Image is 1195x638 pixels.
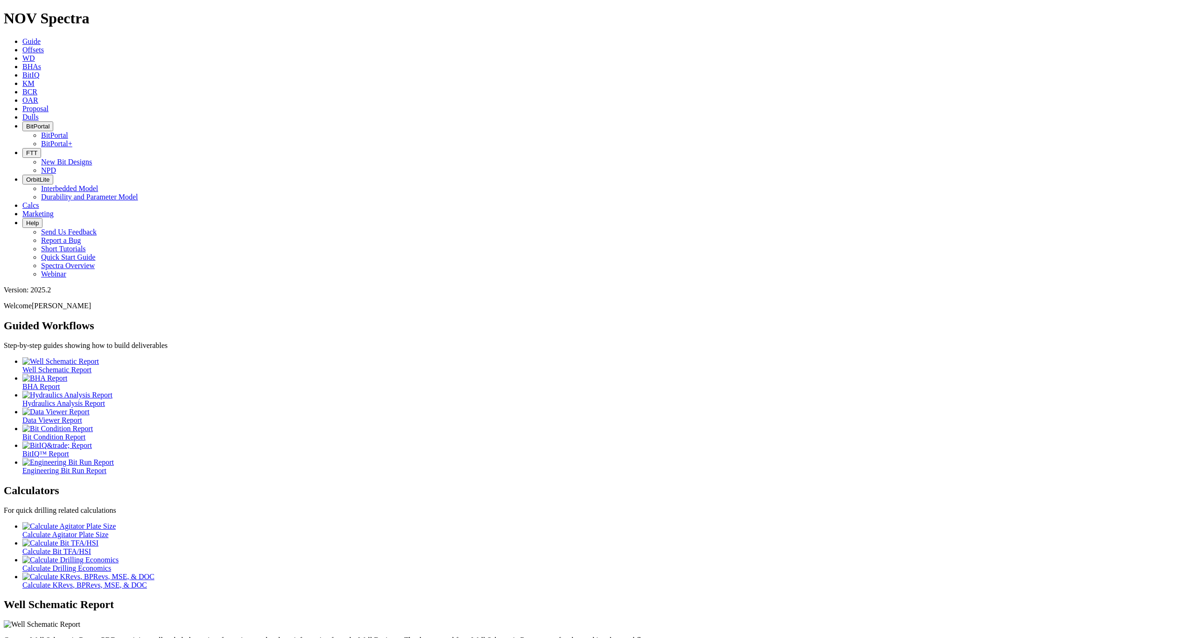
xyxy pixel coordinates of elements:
img: Calculate Agitator Plate Size [22,522,116,531]
a: BitPortal+ [41,140,72,148]
a: Interbedded Model [41,184,98,192]
span: Well Schematic Report [22,366,91,374]
button: FTT [22,148,41,158]
a: Hydraulics Analysis Report Hydraulics Analysis Report [22,391,1191,407]
span: BitPortal [26,123,49,130]
a: OAR [22,96,38,104]
a: Report a Bug [41,236,81,244]
img: Engineering Bit Run Report [22,458,114,467]
button: BitPortal [22,121,53,131]
img: Hydraulics Analysis Report [22,391,112,399]
h2: Guided Workflows [4,319,1191,332]
a: Engineering Bit Run Report Engineering Bit Run Report [22,458,1191,475]
h1: NOV Spectra [4,10,1191,27]
a: Bit Condition Report Bit Condition Report [22,425,1191,441]
img: Calculate Bit TFA/HSI [22,539,98,547]
a: BitPortal [41,131,68,139]
a: Spectra Overview [41,262,95,269]
a: BitIQ&trade; Report BitIQ™ Report [22,441,1191,458]
a: Calculate Drilling Economics Calculate Drilling Economics [22,556,1191,572]
span: [PERSON_NAME] [32,302,91,310]
a: Webinar [41,270,66,278]
a: Dulls [22,113,39,121]
a: Calculate Agitator Plate Size Calculate Agitator Plate Size [22,522,1191,539]
img: Well Schematic Report [22,357,99,366]
img: Well Schematic Report [4,620,80,629]
span: BHA Report [22,383,60,390]
p: Welcome [4,302,1191,310]
span: FTT [26,149,37,156]
span: Hydraulics Analysis Report [22,399,105,407]
a: KM [22,79,35,87]
a: Marketing [22,210,54,218]
a: WD [22,54,35,62]
span: OrbitLite [26,176,49,183]
a: Data Viewer Report Data Viewer Report [22,408,1191,424]
a: BHAs [22,63,41,71]
span: Engineering Bit Run Report [22,467,106,475]
a: BCR [22,88,37,96]
p: For quick drilling related calculations [4,506,1191,515]
a: Well Schematic Report Well Schematic Report [22,357,1191,374]
span: Help [26,220,39,227]
a: Proposal [22,105,49,113]
img: Bit Condition Report [22,425,93,433]
a: Quick Start Guide [41,253,95,261]
h2: Well Schematic Report [4,598,1191,611]
h2: Calculators [4,484,1191,497]
a: Guide [22,37,41,45]
div: Version: 2025.2 [4,286,1191,294]
a: Calculate KRevs, BPRevs, MSE, & DOC Calculate KRevs, BPRevs, MSE, & DOC [22,573,1191,589]
a: NPD [41,166,56,174]
img: Data Viewer Report [22,408,90,416]
a: BitIQ [22,71,39,79]
a: New Bit Designs [41,158,92,166]
a: Send Us Feedback [41,228,97,236]
span: Data Viewer Report [22,416,82,424]
a: BHA Report BHA Report [22,374,1191,390]
button: Help [22,218,42,228]
a: Calculate Bit TFA/HSI Calculate Bit TFA/HSI [22,539,1191,555]
img: Calculate KRevs, BPRevs, MSE, & DOC [22,573,155,581]
img: Calculate Drilling Economics [22,556,119,564]
a: Short Tutorials [41,245,86,253]
img: BitIQ&trade; Report [22,441,92,450]
a: Calcs [22,201,39,209]
span: Bit Condition Report [22,433,85,441]
img: BHA Report [22,374,67,383]
span: BitIQ™ Report [22,450,69,458]
a: Offsets [22,46,44,54]
button: OrbitLite [22,175,53,184]
a: Durability and Parameter Model [41,193,138,201]
p: Step-by-step guides showing how to build deliverables [4,341,1191,350]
